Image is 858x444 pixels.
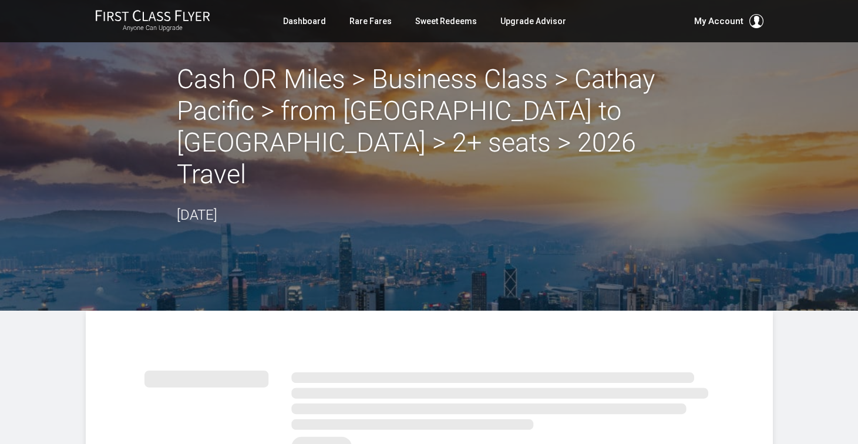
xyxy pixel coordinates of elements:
img: First Class Flyer [95,9,210,22]
button: My Account [694,14,763,28]
a: Dashboard [283,11,326,32]
time: [DATE] [177,207,217,223]
a: First Class FlyerAnyone Can Upgrade [95,9,210,33]
small: Anyone Can Upgrade [95,24,210,32]
a: Sweet Redeems [415,11,477,32]
h2: Cash OR Miles > Business Class > Cathay Pacific > from [GEOGRAPHIC_DATA] to [GEOGRAPHIC_DATA] > 2... [177,63,682,190]
a: Rare Fares [349,11,392,32]
a: Upgrade Advisor [500,11,566,32]
span: My Account [694,14,743,28]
